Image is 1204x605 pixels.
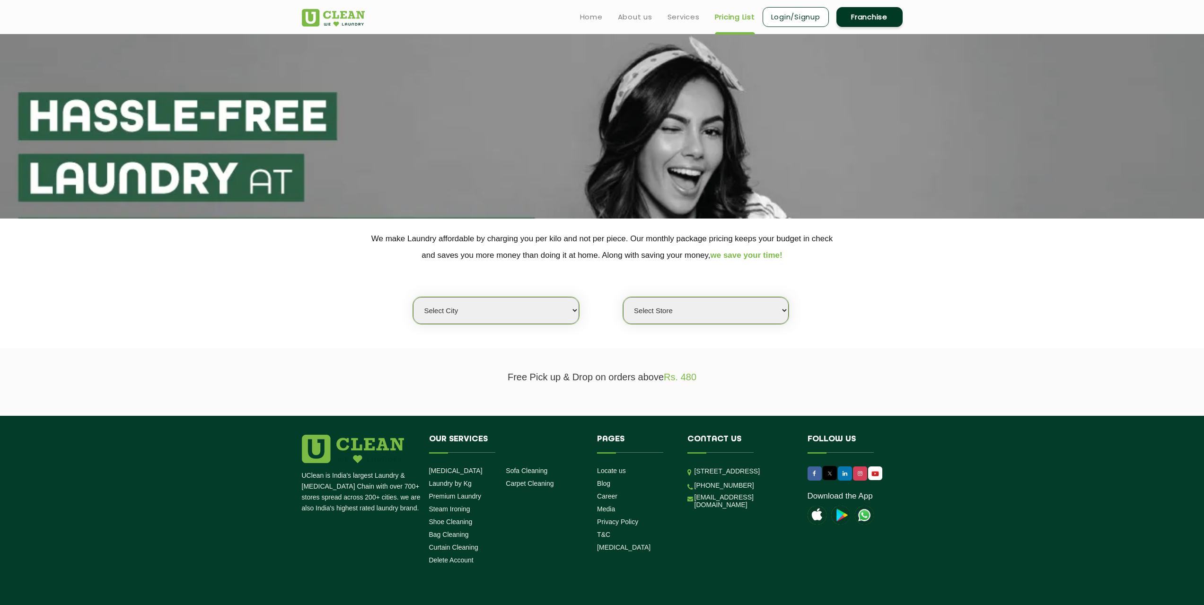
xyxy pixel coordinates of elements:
[869,469,881,479] img: UClean Laundry and Dry Cleaning
[597,480,610,487] a: Blog
[808,491,873,501] a: Download the App
[597,492,617,500] a: Career
[302,9,365,26] img: UClean Laundry and Dry Cleaning
[808,435,891,453] h4: Follow us
[429,467,483,474] a: [MEDICAL_DATA]
[429,518,473,526] a: Shoe Cleaning
[694,482,754,489] a: [PHONE_NUMBER]
[429,556,474,564] a: Delete Account
[429,531,469,538] a: Bag Cleaning
[836,7,903,27] a: Franchise
[302,372,903,383] p: Free Pick up & Drop on orders above
[597,467,626,474] a: Locate us
[763,7,829,27] a: Login/Signup
[694,466,793,477] p: [STREET_ADDRESS]
[694,493,793,509] a: [EMAIL_ADDRESS][DOMAIN_NAME]
[597,544,650,551] a: [MEDICAL_DATA]
[808,506,826,525] img: apple-icon.png
[429,544,478,551] a: Curtain Cleaning
[506,480,554,487] a: Carpet Cleaning
[618,11,652,23] a: About us
[687,435,793,453] h4: Contact us
[429,480,472,487] a: Laundry by Kg
[302,435,404,463] img: logo.png
[855,506,874,525] img: UClean Laundry and Dry Cleaning
[668,11,700,23] a: Services
[597,505,615,513] a: Media
[711,251,782,260] span: we save your time!
[429,505,470,513] a: Steam Ironing
[831,506,850,525] img: playstoreicon.png
[664,372,696,382] span: Rs. 480
[302,230,903,263] p: We make Laundry affordable by charging you per kilo and not per piece. Our monthly package pricin...
[597,518,638,526] a: Privacy Policy
[597,435,673,453] h4: Pages
[506,467,547,474] a: Sofa Cleaning
[429,435,583,453] h4: Our Services
[715,11,755,23] a: Pricing List
[597,531,610,538] a: T&C
[302,470,422,514] p: UClean is India's largest Laundry & [MEDICAL_DATA] Chain with over 700+ stores spread across 200+...
[580,11,603,23] a: Home
[429,492,482,500] a: Premium Laundry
